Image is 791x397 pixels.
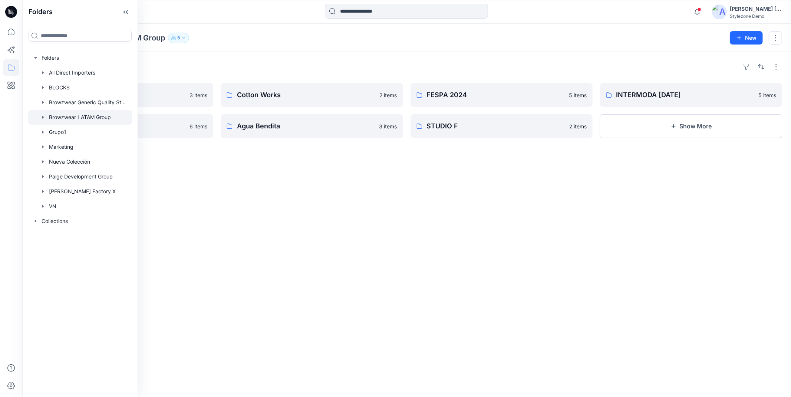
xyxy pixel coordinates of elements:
p: 5 items [758,91,776,99]
button: New [730,31,763,45]
p: Cotton Works [237,90,375,100]
p: 6 items [189,122,207,130]
a: Cotton Works2 items [221,83,403,107]
p: 2 items [380,91,397,99]
p: 5 [177,34,180,42]
div: Stylezone Demo [730,13,782,19]
img: avatar [712,4,727,19]
p: 3 items [379,122,397,130]
p: 3 items [189,91,207,99]
a: INTERMODA [DATE]5 items [600,83,782,107]
a: Agua Bendita3 items [221,114,403,138]
p: INTERMODA [DATE] [616,90,754,100]
div: [PERSON_NAME] [PERSON_NAME] [730,4,782,13]
button: Show More [600,114,782,138]
p: FESPA 2024 [427,90,564,100]
button: 5 [168,33,189,43]
p: STUDIO F [427,121,565,131]
p: 5 items [569,91,587,99]
a: FESPA 20245 items [411,83,593,107]
p: Agua Bendita [237,121,375,131]
a: STUDIO F2 items [411,114,593,138]
p: 2 items [569,122,587,130]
